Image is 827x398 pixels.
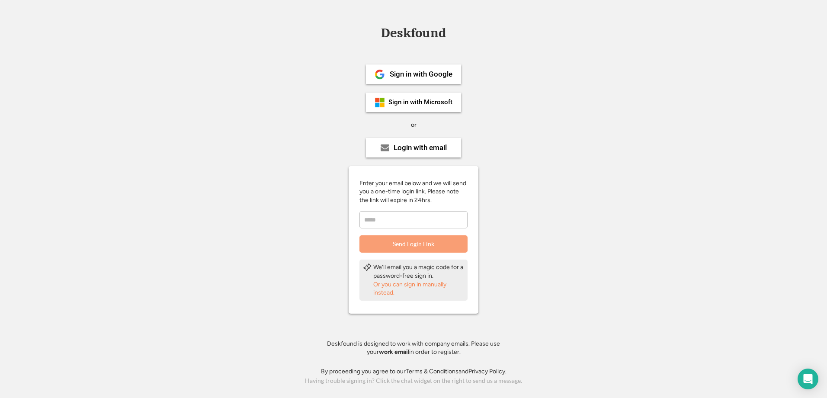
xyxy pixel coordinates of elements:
div: or [411,121,417,129]
div: Or you can sign in manually instead. [373,280,464,297]
div: We'll email you a magic code for a password-free sign in. [373,263,464,280]
strong: work email [379,348,409,356]
div: Sign in with Microsoft [388,99,452,106]
button: Send Login Link [359,235,468,253]
div: Open Intercom Messenger [798,369,818,389]
a: Privacy Policy. [468,368,506,375]
div: Enter your email below and we will send you a one-time login link. Please note the link will expi... [359,179,468,205]
a: Terms & Conditions [406,368,458,375]
div: Deskfound [377,26,450,40]
div: Sign in with Google [390,71,452,78]
img: ms-symbollockup_mssymbol_19.png [375,97,385,108]
div: Login with email [394,144,447,151]
div: By proceeding you agree to our and [321,367,506,376]
div: Deskfound is designed to work with company emails. Please use your in order to register. [316,340,511,356]
img: 1024px-Google__G__Logo.svg.png [375,69,385,80]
